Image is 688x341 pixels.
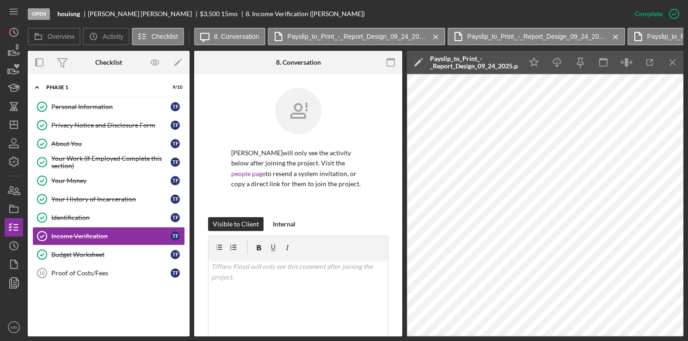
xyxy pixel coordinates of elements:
div: Your History of Incarceration [51,195,171,203]
a: 10Proof of Costs/FeesTF [32,264,185,282]
p: [PERSON_NAME] will only see the activity below after joining the project. Visit the to resend a s... [231,148,365,189]
div: T F [171,268,180,278]
a: people page [231,170,265,177]
div: 9 / 10 [166,85,183,90]
a: Privacy Notice and Disclosure FormTF [32,116,185,134]
a: Budget WorksheetTF [32,245,185,264]
label: Activity [103,33,123,40]
div: T F [171,121,180,130]
div: Proof of Costs/Fees [51,269,171,277]
div: Identification [51,214,171,221]
div: Personal Information [51,103,171,110]
div: Visible to Client [213,217,259,231]
a: Your Work (If Employed Complete this section)TF [32,153,185,171]
a: Your MoneyTF [32,171,185,190]
span: $3,500 [200,10,220,18]
div: T F [171,176,180,185]
div: [PERSON_NAME] [PERSON_NAME] [88,10,200,18]
button: Activity [83,28,129,45]
button: Overview [28,28,80,45]
a: IdentificationTF [32,208,185,227]
button: Complete [626,5,683,23]
button: 8. Conversation [194,28,265,45]
a: About YouTF [32,134,185,153]
div: T F [171,139,180,148]
div: Budget Worksheet [51,251,171,258]
text: MB [11,325,17,330]
label: Payslip_to_Print_-_Report_Design_09_24_2025 (1).pdf [467,33,606,40]
div: T F [171,158,180,167]
label: Overview [48,33,74,40]
div: Open [28,8,50,20]
div: Internal [273,217,295,231]
div: T F [171,102,180,111]
div: Checklist [95,59,122,66]
label: Checklist [152,33,178,40]
div: T F [171,213,180,222]
button: Payslip_to_Print_-_Report_Design_09_24_2025 (1).pdf [448,28,625,45]
div: 8. Income Verification ([PERSON_NAME]) [246,10,365,18]
b: houisng [57,10,80,18]
div: Your Money [51,177,171,184]
div: Your Work (If Employed Complete this section) [51,155,171,170]
a: Personal InformationTF [32,97,185,116]
button: Internal [268,217,300,231]
div: T F [171,231,180,241]
div: About You [51,140,171,147]
div: Complete [635,5,663,23]
button: Visible to Client [208,217,264,231]
button: MB [5,318,23,336]
div: Phase 1 [46,85,160,90]
div: Income Verification [51,232,171,240]
a: Income VerificationTF [32,227,185,245]
label: 8. Conversation [214,33,259,40]
div: Payslip_to_Print_-_Report_Design_09_24_2025.pdf [430,55,518,70]
div: T F [171,195,180,204]
div: 15 mo [221,10,238,18]
iframe: Intercom live chat [657,300,679,323]
label: Payslip_to_Print_-_Report_Design_09_24_2025.pdf [288,33,426,40]
div: Privacy Notice and Disclosure Form [51,122,171,129]
div: T F [171,250,180,259]
button: Payslip_to_Print_-_Report_Design_09_24_2025.pdf [268,28,445,45]
a: Your History of IncarcerationTF [32,190,185,208]
div: 8. Conversation [276,59,321,66]
button: Checklist [132,28,184,45]
tspan: 10 [39,270,44,276]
